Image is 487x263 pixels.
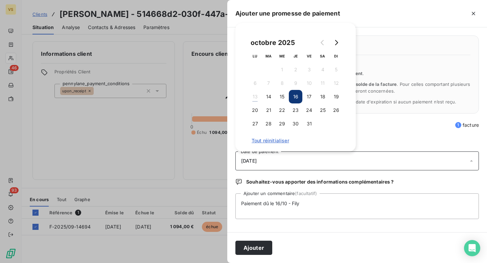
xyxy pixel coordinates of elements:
button: 6 [248,76,262,90]
button: 21 [262,103,275,117]
div: octobre 2025 [248,37,297,48]
button: 19 [329,90,343,103]
button: 5 [329,63,343,76]
button: 3 [302,63,316,76]
button: 28 [262,117,275,130]
button: 8 [275,76,289,90]
button: 10 [302,76,316,90]
button: 14 [262,90,275,103]
button: 22 [275,103,289,117]
h5: Ajouter une promesse de paiement [235,9,340,18]
button: 13 [248,90,262,103]
span: Tout réinitialiser [252,138,340,143]
button: Ajouter [235,241,272,255]
button: 7 [262,76,275,90]
span: [DATE] [241,158,257,164]
span: La promesse de paiement couvre . Pour celles comportant plusieurs échéances, seules les échéances... [252,81,470,94]
button: 4 [316,63,329,76]
button: 24 [302,103,316,117]
button: 9 [289,76,302,90]
button: 20 [248,103,262,117]
button: 16 [289,90,302,103]
button: 30 [289,117,302,130]
button: 12 [329,76,343,90]
span: l’ensemble du solde de la facture [324,81,397,87]
th: mercredi [275,49,289,63]
th: lundi [248,49,262,63]
button: 11 [316,76,329,90]
th: vendredi [302,49,316,63]
div: Open Intercom Messenger [464,240,480,256]
button: 27 [248,117,262,130]
button: 23 [289,103,302,117]
th: dimanche [329,49,343,63]
button: 25 [316,103,329,117]
button: 1 [275,63,289,76]
span: Souhaitez-vous apporter des informations complémentaires ? [246,178,394,185]
textarea: Paiement dû le 16/10 - Fily [235,193,479,219]
button: 2 [289,63,302,76]
button: 15 [275,90,289,103]
span: 1 [455,122,461,128]
span: facture [455,122,479,128]
button: 31 [302,117,316,130]
th: samedi [316,49,329,63]
button: 17 [302,90,316,103]
button: 18 [316,90,329,103]
button: Go to next month [329,36,343,49]
th: mardi [262,49,275,63]
th: jeudi [289,49,302,63]
button: Go to previous month [316,36,329,49]
button: 29 [275,117,289,130]
button: 26 [329,103,343,117]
